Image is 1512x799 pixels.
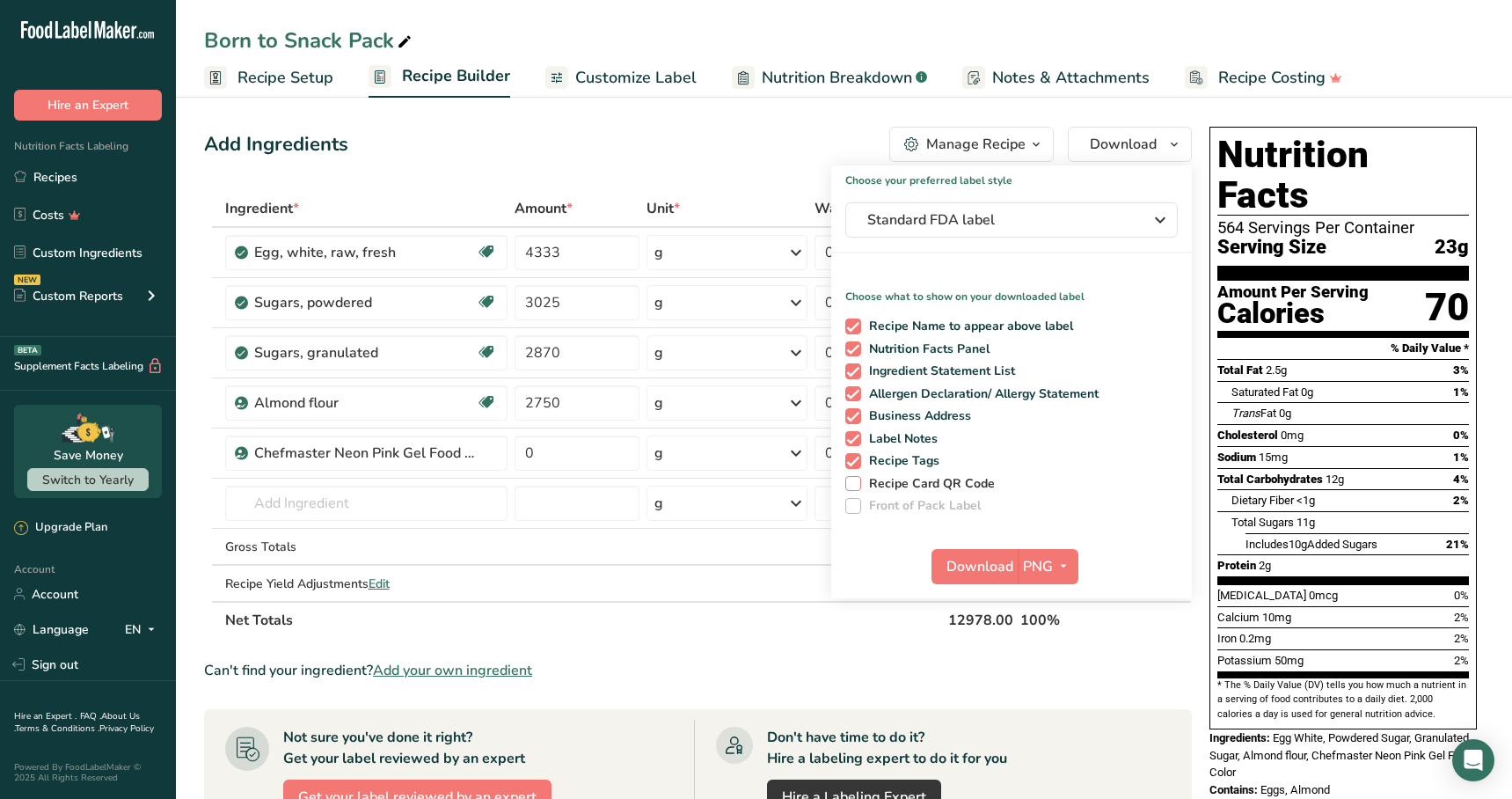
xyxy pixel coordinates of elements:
span: Total Fat [1217,363,1263,377]
span: 23g [1435,237,1469,259]
div: Egg, white, raw, fresh [254,242,474,263]
button: Hire an Expert [14,90,162,121]
span: 15mg [1259,451,1288,464]
span: Cholesterol [1217,429,1278,442]
div: Powered By FoodLabelMaker © 2025 All Rights Reserved [14,762,162,783]
span: Standard FDA label [867,209,1131,231]
span: Sodium [1217,451,1256,464]
div: Recipe Yield Adjustments [225,575,508,593]
span: 0g [1279,407,1291,420]
span: Recipe Builder [402,64,510,88]
div: Almond flour [254,392,474,414]
div: Save Money [54,446,123,465]
div: Don't have time to do it? Hire a labeling expert to do it for you [767,727,1007,769]
a: Notes & Attachments [962,58,1150,98]
div: Waste [814,198,879,219]
a: Terms & Conditions . [15,722,99,735]
button: PNG [1018,549,1078,584]
div: Custom Reports [14,287,123,305]
span: Saturated Fat [1231,385,1298,399]
span: 4% [1453,473,1469,486]
div: Open Intercom Messenger [1452,739,1494,781]
span: 0% [1454,589,1469,602]
h1: Nutrition Facts [1217,135,1469,216]
div: g [654,242,663,263]
div: Born to Snack Pack [204,25,415,56]
div: Gross Totals [225,538,508,556]
button: Download [1068,127,1192,162]
i: Trans [1231,407,1260,420]
th: Net Totals [222,601,945,638]
button: Switch to Yearly [27,468,149,491]
span: 3% [1453,363,1469,377]
a: FAQ . [80,710,101,722]
p: Choose what to show on your downloaded label [831,275,1192,304]
div: NEW [14,275,40,285]
span: Ingredient Statement List [861,363,1016,379]
div: g [654,342,663,363]
span: 0.2mg [1239,632,1271,645]
div: BETA [14,345,41,356]
span: Download [946,556,1013,577]
a: Hire an Expert . [14,710,77,722]
span: Customize Label [575,66,697,90]
span: Front of Pack Label [861,498,982,514]
span: Notes & Attachments [992,66,1150,90]
span: Recipe Costing [1218,66,1326,90]
span: Includes Added Sugars [1245,538,1377,551]
span: 2g [1259,559,1271,572]
div: EN [125,619,162,640]
span: Unit [646,198,680,219]
a: Customize Label [545,58,697,98]
span: PNG [1023,556,1053,577]
div: Manage Recipe [926,134,1026,155]
div: Can't find your ingredient? [204,660,1192,681]
div: g [654,292,663,313]
span: Recipe Setup [237,66,333,90]
span: Allergen Declaration/ Allergy Statement [861,386,1099,402]
span: 10mg [1262,611,1291,624]
span: Total Carbohydrates [1217,473,1323,486]
div: 564 Servings Per Container [1217,219,1469,237]
span: 0mg [1281,429,1304,442]
h1: Choose your preferred label style [831,165,1192,188]
th: 100% [1017,601,1112,638]
div: Calories [1217,301,1369,326]
a: Recipe Costing [1185,58,1342,98]
button: Manage Recipe [889,127,1054,162]
a: About Us . [14,710,140,735]
span: Serving Size [1217,237,1326,259]
span: Protein [1217,559,1256,572]
a: Nutrition Breakdown [732,58,927,98]
div: g [654,443,663,464]
span: Calcium [1217,611,1260,624]
div: Upgrade Plan [14,519,107,537]
span: 2% [1454,632,1469,645]
div: Sugars, granulated [254,342,474,363]
span: 11g [1297,516,1315,529]
a: Recipe Builder [369,56,510,99]
div: Sugars, powdered [254,292,474,313]
span: 0mcg [1309,589,1338,602]
span: Contains: [1209,783,1258,796]
div: Add Ingredients [204,130,348,159]
span: Potassium [1217,654,1272,667]
span: 2% [1454,611,1469,624]
span: Recipe Tags [861,453,940,469]
span: 2% [1453,494,1469,507]
span: 2.5g [1266,363,1287,377]
a: Privacy Policy [99,722,154,735]
section: * The % Daily Value (DV) tells you how much a nutrient in a serving of food contributes to a dail... [1217,678,1469,722]
span: Switch to Yearly [42,472,134,488]
span: Recipe Name to appear above label [861,319,1074,334]
span: Amount [515,198,573,219]
span: Total Sugars [1231,516,1294,529]
span: 10g [1289,538,1307,551]
span: Add your own ingredient [373,660,532,681]
span: [MEDICAL_DATA] [1217,589,1306,602]
span: Nutrition Breakdown [762,66,912,90]
span: Eggs, Almond [1260,783,1330,796]
span: 21% [1446,538,1469,551]
th: 12978.00 [945,601,1017,638]
span: 0% [1453,429,1469,442]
